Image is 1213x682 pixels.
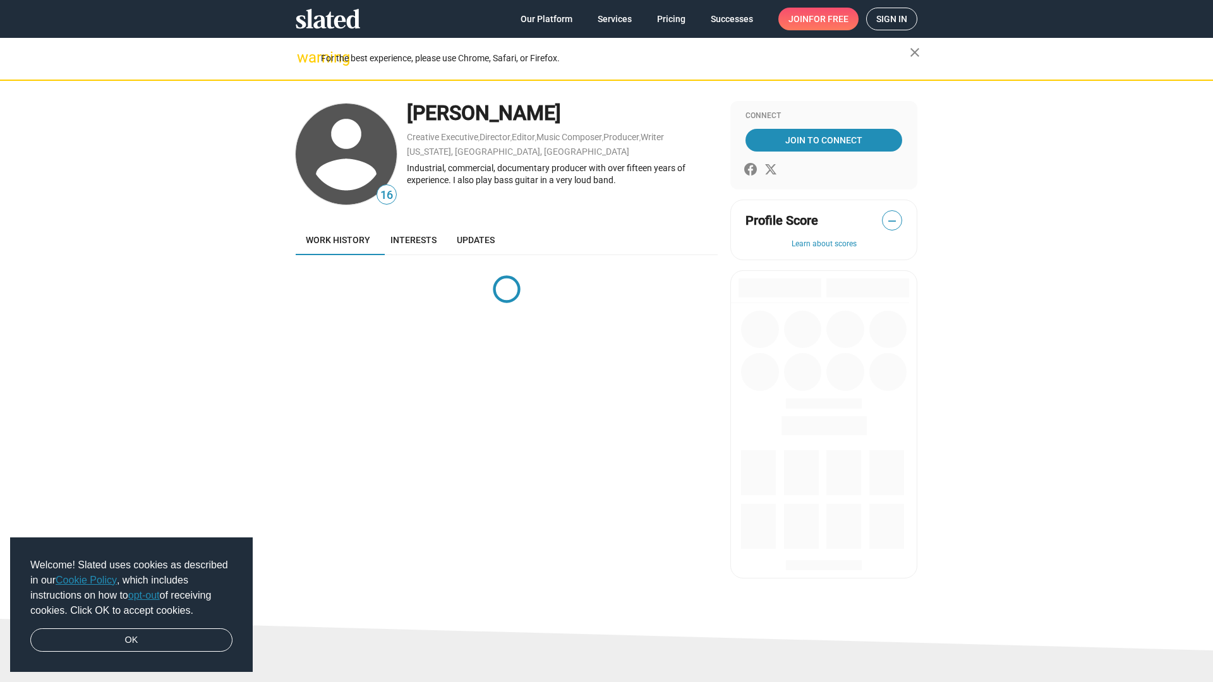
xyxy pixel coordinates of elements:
div: cookieconsent [10,537,253,673]
span: , [510,135,512,141]
a: [US_STATE], [GEOGRAPHIC_DATA], [GEOGRAPHIC_DATA] [407,147,629,157]
span: Welcome! Slated uses cookies as described in our , which includes instructions on how to of recei... [30,558,232,618]
div: For the best experience, please use Chrome, Safari, or Firefox. [321,50,910,67]
a: Editor [512,132,535,142]
a: Successes [701,8,763,30]
span: Updates [457,235,495,245]
a: Cookie Policy [56,575,117,585]
a: Pricing [647,8,696,30]
span: 16 [377,187,396,204]
a: Updates [447,225,505,255]
a: Joinfor free [778,8,859,30]
div: [PERSON_NAME] [407,100,718,127]
a: Join To Connect [745,129,902,152]
div: Industrial, commercial, documentary producer with over fifteen years of experience. I also play b... [407,162,718,186]
span: , [602,135,603,141]
a: Interests [380,225,447,255]
span: for free [809,8,848,30]
span: Interests [390,235,437,245]
a: Creative Executive [407,132,478,142]
span: — [883,213,902,229]
span: Successes [711,8,753,30]
div: Connect [745,111,902,121]
button: Learn about scores [745,239,902,249]
span: Join [788,8,848,30]
mat-icon: warning [297,50,312,65]
a: Producer [603,132,639,142]
span: Join To Connect [748,129,900,152]
a: dismiss cookie message [30,628,232,652]
span: , [639,135,641,141]
span: Pricing [657,8,685,30]
a: Our Platform [510,8,582,30]
span: Services [598,8,632,30]
a: Work history [296,225,380,255]
a: Writer [641,132,664,142]
a: Music Composer [536,132,602,142]
a: Director [480,132,510,142]
span: Sign in [876,8,907,30]
span: Our Platform [521,8,572,30]
span: , [535,135,536,141]
mat-icon: close [907,45,922,60]
a: opt-out [128,590,160,601]
a: Sign in [866,8,917,30]
a: Services [588,8,642,30]
span: Profile Score [745,212,818,229]
span: , [478,135,480,141]
span: Work history [306,235,370,245]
